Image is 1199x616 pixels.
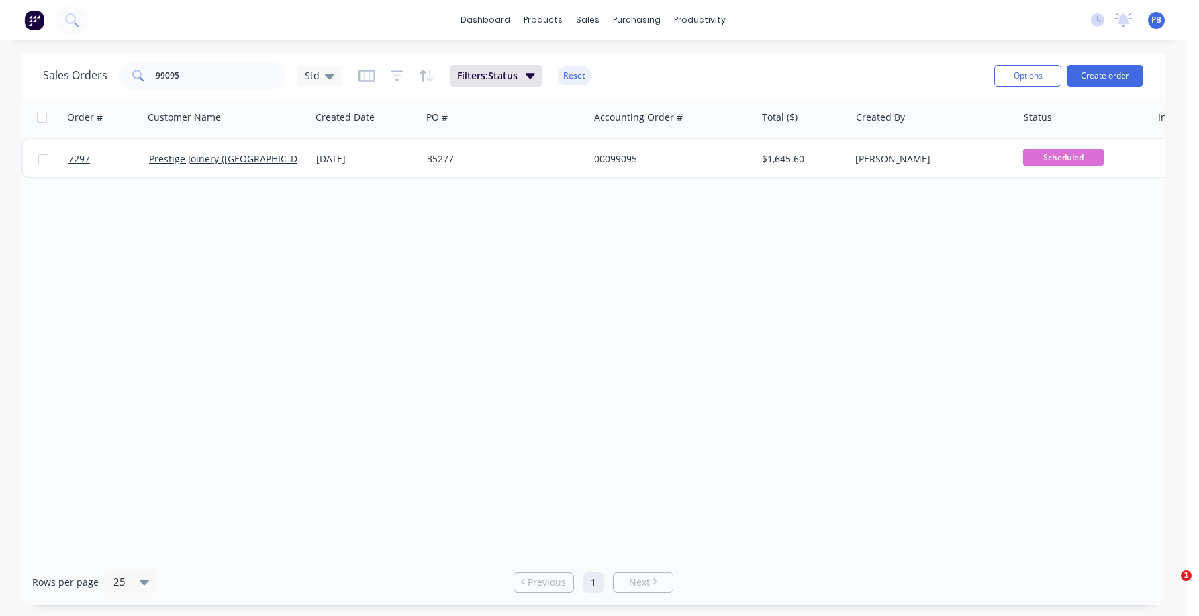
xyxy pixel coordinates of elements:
span: 1 [1181,570,1192,581]
button: Reset [558,66,591,85]
a: Next page [614,576,673,589]
button: Options [994,65,1061,87]
div: sales [569,10,606,30]
span: PB [1151,14,1161,26]
a: Page 1 is your current page [583,572,604,593]
div: Order # [67,111,103,124]
span: Rows per page [32,576,99,589]
span: Scheduled [1023,149,1104,166]
div: products [517,10,569,30]
span: Previous [528,576,566,589]
div: Created By [856,111,905,124]
div: productivity [667,10,732,30]
iframe: Intercom live chat [1153,570,1186,603]
div: 00099095 [594,152,743,166]
div: [DATE] [316,152,416,166]
a: Previous page [514,576,573,589]
a: 7297 [68,139,149,179]
a: dashboard [454,10,517,30]
div: Status [1024,111,1052,124]
div: Total ($) [762,111,798,124]
div: 35277 [427,152,576,166]
span: 7297 [68,152,90,166]
div: [PERSON_NAME] [855,152,1004,166]
input: Search... [156,62,287,89]
div: Created Date [316,111,375,124]
a: Prestige Joinery ([GEOGRAPHIC_DATA]) Pty Ltd [149,152,352,165]
img: Factory [24,10,44,30]
ul: Pagination [508,572,679,593]
div: Customer Name [148,111,221,124]
span: Next [629,576,650,589]
button: Create order [1067,65,1143,87]
span: Std [305,68,320,83]
div: purchasing [606,10,667,30]
div: PO # [426,111,448,124]
div: Accounting Order # [594,111,683,124]
div: $1,645.60 [762,152,841,166]
span: Filters: Status [457,69,518,83]
h1: Sales Orders [43,69,107,82]
button: Filters:Status [450,65,542,87]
